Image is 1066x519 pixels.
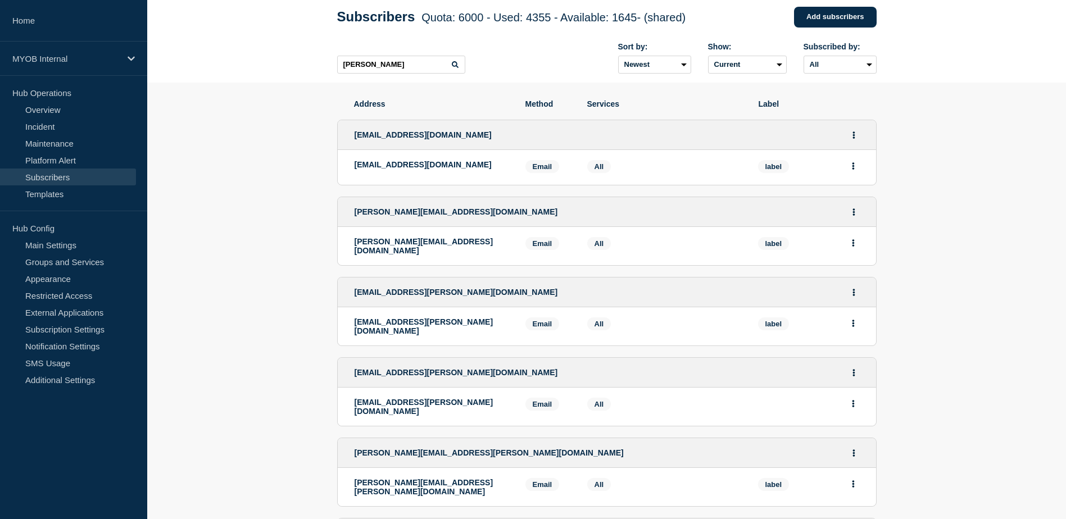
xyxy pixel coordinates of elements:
[337,56,465,74] input: Search subscribers
[708,42,787,51] div: Show:
[355,448,624,457] span: [PERSON_NAME][EMAIL_ADDRESS][PERSON_NAME][DOMAIN_NAME]
[618,42,691,51] div: Sort by:
[525,99,570,108] span: Method
[618,56,691,74] select: Sort by
[355,478,509,496] p: [PERSON_NAME][EMAIL_ADDRESS][PERSON_NAME][DOMAIN_NAME]
[595,162,604,171] span: All
[525,160,560,173] span: Email
[595,400,604,408] span: All
[595,239,604,248] span: All
[355,207,558,216] span: [PERSON_NAME][EMAIL_ADDRESS][DOMAIN_NAME]
[759,99,860,108] span: Label
[846,157,860,175] button: Actions
[355,317,509,335] p: [EMAIL_ADDRESS][PERSON_NAME][DOMAIN_NAME]
[355,160,509,169] p: [EMAIL_ADDRESS][DOMAIN_NAME]
[337,9,686,25] h1: Subscribers
[587,99,742,108] span: Services
[525,317,560,330] span: Email
[846,234,860,252] button: Actions
[525,478,560,491] span: Email
[846,395,860,412] button: Actions
[804,42,877,51] div: Subscribed by:
[758,160,790,173] span: label
[794,7,877,28] a: Add subscribers
[847,203,861,221] button: Actions
[525,237,560,250] span: Email
[525,398,560,411] span: Email
[355,130,492,139] span: [EMAIL_ADDRESS][DOMAIN_NAME]
[847,284,861,301] button: Actions
[355,237,509,255] p: [PERSON_NAME][EMAIL_ADDRESS][DOMAIN_NAME]
[847,444,861,462] button: Actions
[595,320,604,328] span: All
[847,126,861,144] button: Actions
[595,480,604,489] span: All
[758,317,790,330] span: label
[758,237,790,250] span: label
[708,56,787,74] select: Deleted
[846,315,860,332] button: Actions
[355,398,509,416] p: [EMAIL_ADDRESS][PERSON_NAME][DOMAIN_NAME]
[846,475,860,493] button: Actions
[354,99,509,108] span: Address
[758,478,790,491] span: label
[12,54,120,63] p: MYOB Internal
[421,11,686,24] span: Quota: 6000 - Used: 4355 - Available: 1645 - (shared)
[804,56,877,74] select: Subscribed by
[355,368,558,377] span: [EMAIL_ADDRESS][PERSON_NAME][DOMAIN_NAME]
[847,364,861,381] button: Actions
[355,288,558,297] span: [EMAIL_ADDRESS][PERSON_NAME][DOMAIN_NAME]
